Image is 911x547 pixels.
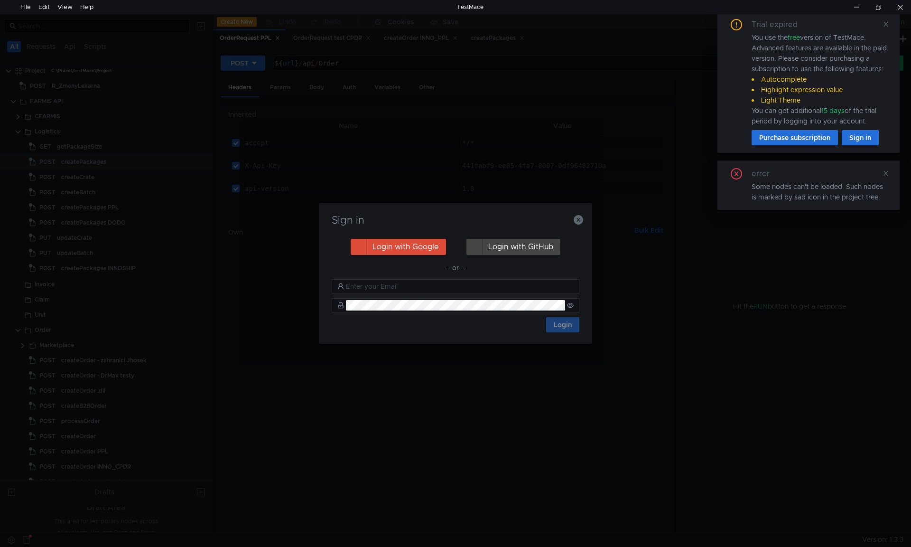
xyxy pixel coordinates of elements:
[752,19,809,30] div: Trial expired
[752,130,838,145] button: Purchase subscription
[330,215,581,226] h3: Sign in
[752,32,888,126] div: You use the version of TestMace. Advanced features are available in the paid version. Please cons...
[842,130,879,145] button: Sign in
[346,281,574,292] input: Enter your Email
[752,74,888,85] li: Autocomplete
[752,105,888,126] div: You can get additional of the trial period by logging into your account.
[332,262,579,273] div: — or —
[752,95,888,105] li: Light Theme
[821,106,845,115] span: 15 days
[752,181,888,202] div: Some nodes can't be loaded. Such nodes is marked by sad icon in the project tree.
[752,85,888,95] li: Highlight expression value
[351,239,446,255] button: Login with Google
[788,33,800,42] span: free
[752,168,781,179] div: error
[466,239,560,255] button: Login with GitHub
